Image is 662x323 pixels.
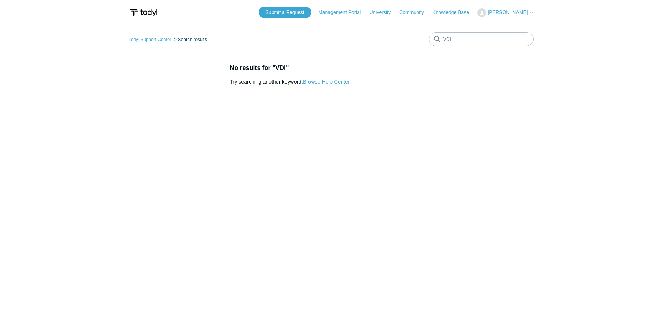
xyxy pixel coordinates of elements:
a: Submit a Request [259,7,311,18]
input: Search [429,32,534,46]
a: University [369,9,397,16]
span: [PERSON_NAME] [488,9,528,15]
h1: No results for "VDI" [230,63,534,73]
button: [PERSON_NAME] [477,8,533,17]
a: Knowledge Base [432,9,476,16]
a: Community [399,9,431,16]
p: Try searching another keyword. [230,78,534,86]
a: Browse Help Center [303,79,350,85]
a: Todyl Support Center [129,37,171,42]
li: Todyl Support Center [129,37,173,42]
a: Management Portal [318,9,368,16]
li: Search results [172,37,207,42]
img: Todyl Support Center Help Center home page [129,6,158,19]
